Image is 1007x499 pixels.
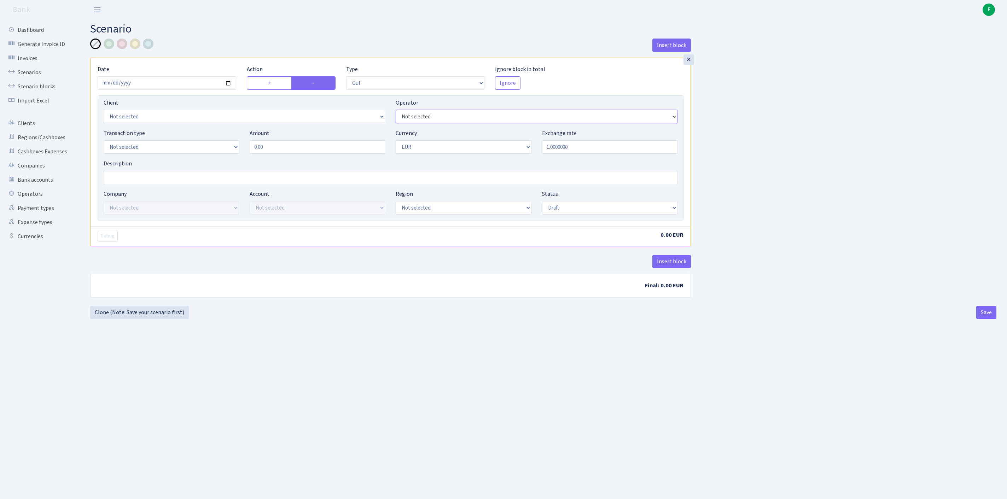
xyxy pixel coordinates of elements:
button: Insert block [652,39,691,52]
button: Debug [98,231,118,242]
a: Currencies [4,229,74,243]
div: × [683,54,694,65]
a: Scenario blocks [4,80,74,94]
label: Exchange rate [542,129,577,137]
label: - [291,76,336,90]
a: Import Excel [4,94,74,108]
label: Company [104,190,127,198]
a: Invoices [4,51,74,65]
a: Clone (Note: Save your scenario first) [90,306,189,319]
label: Amount [250,129,269,137]
label: Status [542,190,558,198]
a: Scenarios [4,65,74,80]
label: Action [247,65,263,74]
a: Payment types [4,201,74,215]
label: Transaction type [104,129,145,137]
a: F [983,4,995,16]
a: Regions/Cashboxes [4,130,74,145]
a: Operators [4,187,74,201]
label: Type [346,65,358,74]
a: Clients [4,116,74,130]
button: Save [976,306,996,319]
label: + [247,76,292,90]
a: Dashboard [4,23,74,37]
a: Companies [4,159,74,173]
a: Generate Invoice ID [4,37,74,51]
button: Toggle navigation [88,4,106,16]
span: 0.00 EUR [660,231,683,239]
a: Expense types [4,215,74,229]
a: Bank accounts [4,173,74,187]
label: Date [98,65,109,74]
label: Ignore block in total [495,65,545,74]
label: Region [396,190,413,198]
a: Cashboxes Expenses [4,145,74,159]
span: Scenario [90,21,132,37]
label: Currency [396,129,417,137]
label: Operator [396,99,418,107]
span: Final: 0.00 EUR [645,282,683,289]
label: Client [104,99,118,107]
label: Account [250,190,269,198]
label: Description [104,159,132,168]
button: Insert block [652,255,691,268]
button: Ignore [495,76,520,90]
